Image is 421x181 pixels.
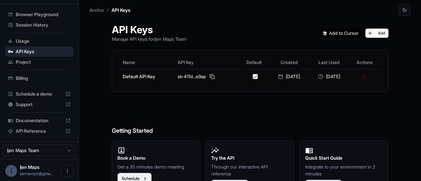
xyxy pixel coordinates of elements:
[5,165,17,177] div: I
[112,24,186,35] h1: API Keys
[272,73,306,80] div: [DATE]
[239,56,269,69] th: Default
[5,20,73,30] div: Session History
[305,154,383,162] h2: Quick Start Guide
[20,164,39,170] span: Ijen Maps
[175,56,239,69] th: API Key
[305,163,383,177] p: Integrate to your environment in 2 minutes
[211,163,289,177] p: Through our interactive API reference
[120,69,175,84] td: Default API Key
[208,73,216,80] button: Copy API key
[120,56,175,69] th: Name
[20,171,53,176] span: ijenrandy2@gmail.com
[309,56,349,69] th: Last Used
[16,59,71,65] span: Project
[117,154,195,162] h2: Book a Demo
[111,7,130,13] p: API Keys
[62,165,73,177] button: Open menu
[16,48,71,55] span: API Keys
[16,75,71,81] span: Billing
[5,89,73,99] div: Schedule a demo
[320,29,361,38] img: Add anchorbrowser MCP server to Cursor
[117,163,195,170] p: Get a 30 minutes demo meeting
[349,56,380,69] th: Actions
[16,38,71,44] span: Usage
[16,101,63,108] span: Support
[112,35,186,42] p: Manage API keys for Ijen Maps Team
[16,117,63,124] span: Documentation
[16,128,63,134] span: API Reference
[211,154,289,162] h2: Try the API
[89,7,104,13] p: Anchor
[16,91,63,97] span: Schedule a demo
[5,57,73,67] div: Project
[269,56,309,69] th: Created
[5,115,73,126] div: Documentation
[5,36,73,46] div: Usage
[5,73,73,83] div: Billing
[5,99,73,110] div: Support
[16,11,71,18] span: Browser Playground
[89,6,130,13] nav: breadcrumb
[5,46,73,57] div: API Keys
[16,22,71,28] span: Session History
[5,9,73,20] div: Browser Playground
[365,29,388,38] button: Add
[5,126,73,136] div: API Reference
[178,73,236,80] div: sk-411d...e9aa
[112,100,388,136] h6: Getting Started
[311,73,346,80] div: [DATE]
